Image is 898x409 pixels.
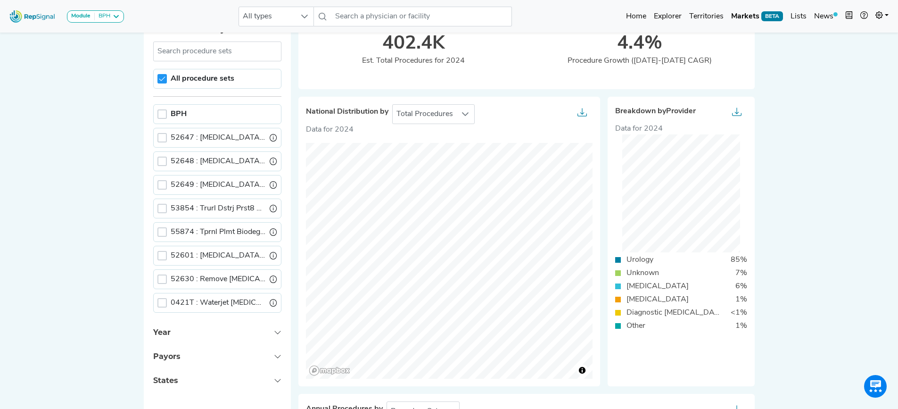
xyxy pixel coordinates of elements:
[153,42,281,61] input: Search procedure sets
[306,143,593,379] canvas: Map
[725,254,753,266] div: 85%
[841,7,857,26] button: Intel Book
[153,352,180,361] span: Payors
[67,10,124,23] button: ModuleBPH
[171,132,266,143] label: Laser Surgery Of Prostate
[144,320,291,344] button: Year
[171,179,266,191] label: Prostate Laser Enucleation
[621,320,651,332] div: Other
[153,328,171,337] span: Year
[527,33,753,55] div: 4.4%
[615,123,747,134] div: Data for 2024
[615,107,696,116] span: Breakdown by
[621,281,694,292] div: [MEDICAL_DATA]
[725,307,753,318] div: <1%
[730,267,753,279] div: 7%
[621,307,725,318] div: Diagnostic [MEDICAL_DATA]
[171,109,187,120] label: BPH
[579,365,585,376] span: Toggle attribution
[730,294,753,305] div: 1%
[621,254,659,266] div: Urology
[171,156,266,167] label: Laser Surgery Of Prostate
[685,7,727,26] a: Territories
[622,7,650,26] a: Home
[621,267,665,279] div: Unknown
[787,7,810,26] a: Lists
[144,344,291,368] button: Payors
[572,105,593,124] button: Export as...
[95,13,110,20] div: BPH
[300,33,527,55] div: 402.4K
[621,294,694,305] div: [MEDICAL_DATA]
[171,274,266,285] label: Remove Prostate Regrowth
[306,108,388,117] span: National Distribution by
[730,320,753,332] div: 1%
[171,226,266,238] label: Tprnl Plmt Biodegrdabl Matrl
[171,203,266,214] label: Trurl Dstrj Prst8 Tiss Rf Wv
[727,7,787,26] a: MarketsBETA
[761,11,783,21] span: BETA
[650,7,685,26] a: Explorer
[393,105,457,124] span: Total Procedures
[810,7,841,26] a: News
[362,57,465,65] span: Est. Total Procedures for 2024
[577,365,588,376] button: Toggle attribution
[309,365,350,376] a: Mapbox logo
[153,376,178,385] span: States
[171,250,266,261] label: Prostatectomy (Turp)
[306,124,593,135] p: Data for 2024
[71,13,91,19] strong: Module
[666,108,696,115] span: Provider
[730,281,753,292] div: 6%
[144,368,291,392] button: States
[239,7,296,26] span: All types
[568,57,712,65] span: Procedure Growth ([DATE]-[DATE] CAGR)
[331,7,511,26] input: Search a physician or facility
[726,104,747,123] button: Export as...
[171,73,234,84] label: All procedure sets
[171,297,266,309] label: Waterjet Prostate Abltj Cmpl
